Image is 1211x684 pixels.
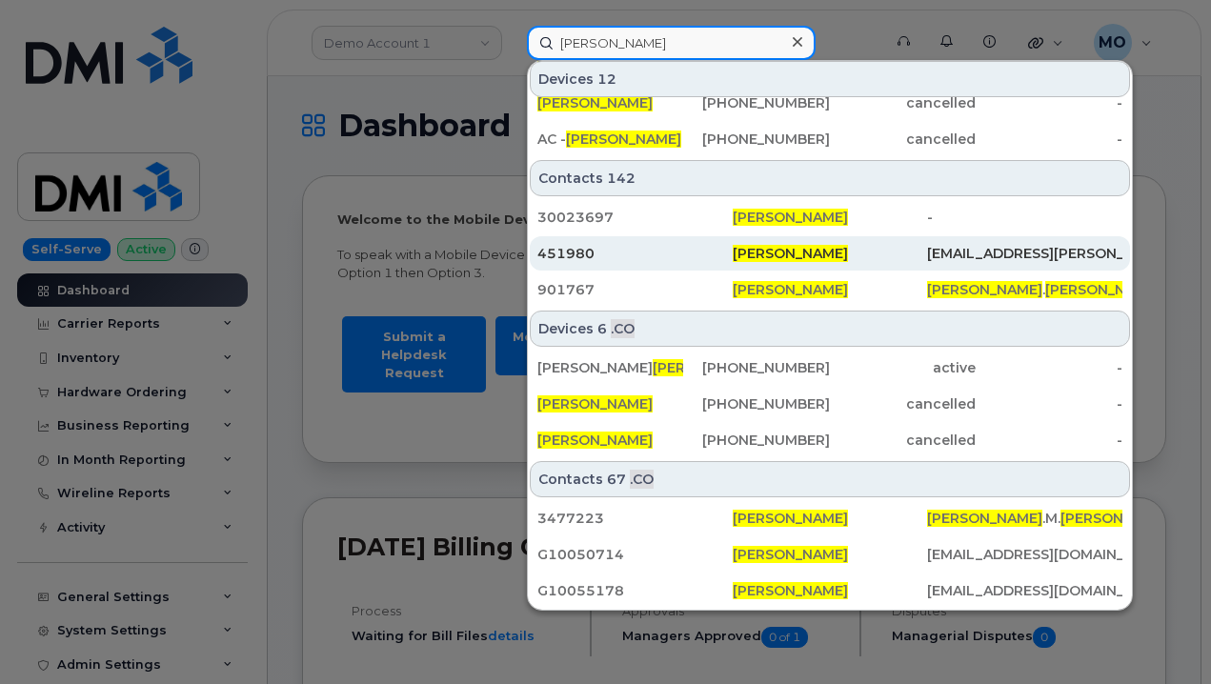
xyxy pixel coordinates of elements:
[530,573,1130,608] a: G10055178[PERSON_NAME][EMAIL_ADDRESS][DOMAIN_NAME]
[607,470,626,489] span: 67
[927,510,1042,527] span: [PERSON_NAME]
[530,501,1130,535] a: 3477223[PERSON_NAME][PERSON_NAME].M.[PERSON_NAME]@[DOMAIN_NAME]
[530,122,1130,156] a: AC -[PERSON_NAME][PHONE_NUMBER]cancelled-
[530,272,1130,307] a: 901767[PERSON_NAME][PERSON_NAME].[PERSON_NAME]1@[PERSON_NAME][DOMAIN_NAME]
[927,244,1122,263] div: [EMAIL_ADDRESS][PERSON_NAME][DOMAIN_NAME]
[976,358,1121,377] div: -
[537,94,653,111] span: [PERSON_NAME]
[830,394,976,413] div: cancelled
[537,395,653,412] span: [PERSON_NAME]
[530,387,1130,421] a: [PERSON_NAME][PHONE_NUMBER]cancelled-
[683,431,829,450] div: [PHONE_NUMBER]
[537,509,733,528] div: 3477223
[830,431,976,450] div: cancelled
[530,86,1130,120] a: [PERSON_NAME][PHONE_NUMBER]cancelled-
[530,351,1130,385] a: [PERSON_NAME][PERSON_NAME][PHONE_NUMBER]active-
[530,160,1130,196] div: Contacts
[653,359,768,376] span: [PERSON_NAME]
[597,70,616,89] span: 12
[927,545,1122,564] div: [EMAIL_ADDRESS][DOMAIN_NAME]
[537,280,733,299] div: 901767
[537,581,733,600] div: G10055178
[537,130,683,149] div: AC -
[1060,510,1176,527] span: [PERSON_NAME]
[927,581,1122,600] div: [EMAIL_ADDRESS][DOMAIN_NAME]
[530,423,1130,457] a: [PERSON_NAME][PHONE_NUMBER]cancelled-
[537,358,683,377] div: [PERSON_NAME]
[976,394,1121,413] div: -
[537,208,733,227] div: 30023697
[1045,281,1161,298] span: [PERSON_NAME]
[976,431,1121,450] div: -
[530,200,1130,234] a: 30023697[PERSON_NAME]-
[927,509,1122,528] div: .M. @[DOMAIN_NAME]
[683,130,829,149] div: [PHONE_NUMBER]
[683,394,829,413] div: [PHONE_NUMBER]
[530,537,1130,572] a: G10050714[PERSON_NAME][EMAIL_ADDRESS][DOMAIN_NAME]
[607,169,636,188] span: 142
[927,281,1042,298] span: [PERSON_NAME]
[830,93,976,112] div: cancelled
[566,131,681,148] span: [PERSON_NAME]
[630,470,654,489] span: .CO
[530,236,1130,271] a: 451980[PERSON_NAME][EMAIL_ADDRESS][PERSON_NAME][DOMAIN_NAME]
[927,208,1122,227] div: -
[683,358,829,377] div: [PHONE_NUMBER]
[733,245,848,262] span: [PERSON_NAME]
[530,461,1130,497] div: Contacts
[537,432,653,449] span: [PERSON_NAME]
[733,546,848,563] span: [PERSON_NAME]
[537,244,733,263] div: 451980
[733,510,848,527] span: [PERSON_NAME]
[927,280,1122,299] div: . 1@[PERSON_NAME][DOMAIN_NAME]
[830,358,976,377] div: active
[733,582,848,599] span: [PERSON_NAME]
[537,545,733,564] div: G10050714
[597,319,607,338] span: 6
[530,311,1130,347] div: Devices
[683,93,829,112] div: [PHONE_NUMBER]
[530,61,1130,97] div: Devices
[733,281,848,298] span: [PERSON_NAME]
[733,209,848,226] span: [PERSON_NAME]
[976,93,1121,112] div: -
[611,319,635,338] span: .CO
[976,130,1121,149] div: -
[830,130,976,149] div: cancelled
